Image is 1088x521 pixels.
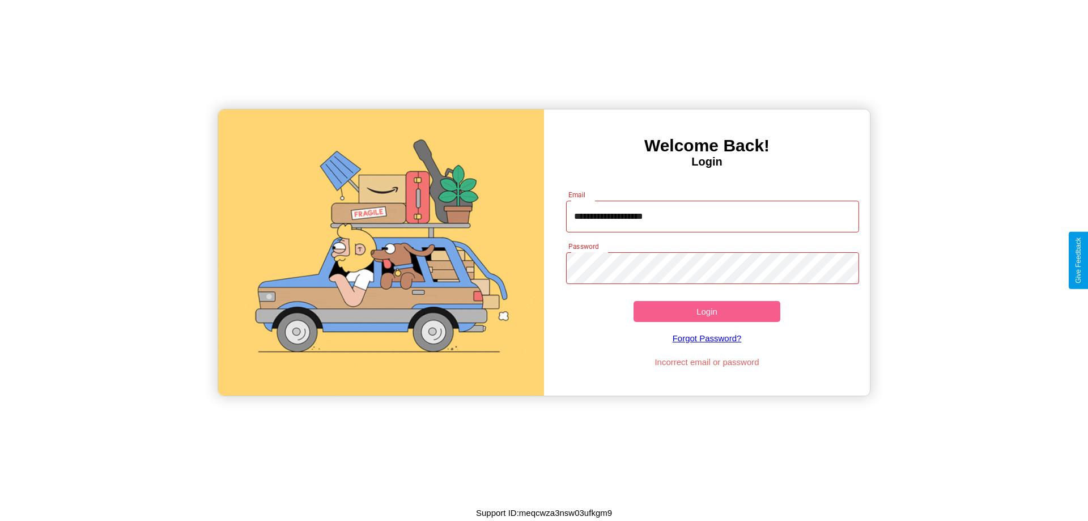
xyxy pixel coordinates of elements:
[544,155,870,168] h4: Login
[568,242,598,251] label: Password
[218,109,544,396] img: gif
[634,301,780,322] button: Login
[1074,238,1082,283] div: Give Feedback
[568,190,586,200] label: Email
[544,136,870,155] h3: Welcome Back!
[560,354,854,370] p: Incorrect email or password
[476,505,612,520] p: Support ID: meqcwza3nsw03ufkgm9
[560,322,854,354] a: Forgot Password?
